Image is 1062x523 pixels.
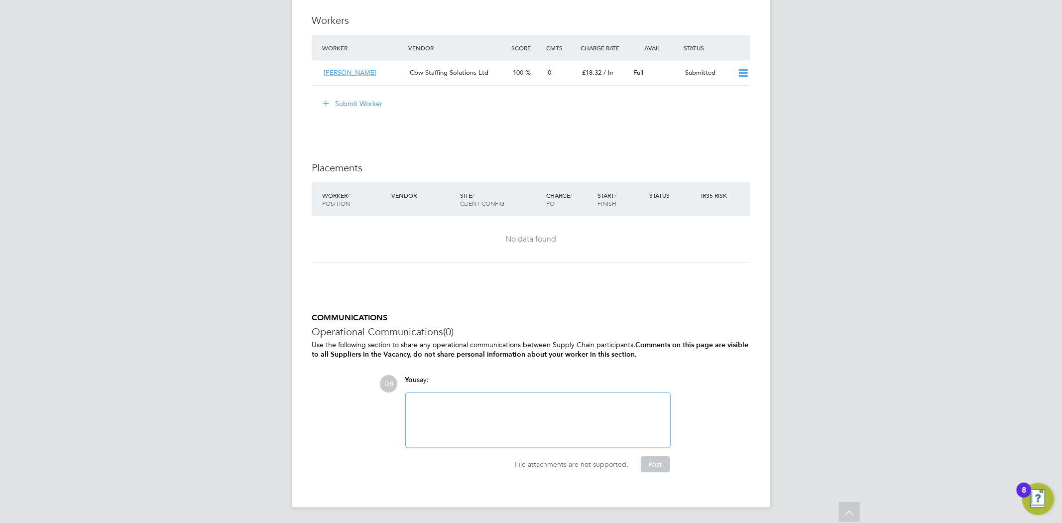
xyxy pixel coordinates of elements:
button: Post [641,456,670,472]
b: Comments on this page are visible to all Suppliers in the Vacancy, do not share personal informat... [312,341,749,359]
div: Site [458,186,544,212]
div: Worker [320,186,389,212]
span: DB [380,375,398,392]
div: Avail [630,39,682,57]
div: Worker [320,39,406,57]
div: Start [595,186,647,212]
div: IR35 Risk [699,186,733,204]
button: Submit Worker [316,96,391,112]
span: [PERSON_NAME] [324,68,377,77]
div: Status [647,186,699,204]
div: Vendor [406,39,509,57]
div: say: [405,375,671,392]
div: Cmts [544,39,578,57]
div: Charge Rate [578,39,630,57]
span: / hr [603,68,614,77]
h3: Workers [312,14,750,27]
span: You [405,376,417,384]
div: Charge [544,186,595,212]
div: Vendor [389,186,458,204]
span: 100 [513,68,524,77]
span: File attachments are not supported. [515,460,629,469]
span: / Finish [597,191,616,207]
span: 0 [548,68,551,77]
div: Submitted [681,65,733,81]
span: (0) [444,325,454,338]
div: Status [681,39,750,57]
button: Open Resource Center, 8 new notifications [1022,483,1054,515]
h3: Operational Communications [312,325,750,338]
div: No data found [322,234,740,245]
span: Cbw Staffing Solutions Ltd [410,68,488,77]
span: Full [634,68,644,77]
h3: Placements [312,161,750,174]
span: / Position [323,191,351,207]
h5: COMMUNICATIONS [312,313,750,323]
p: Use the following section to share any operational communications between Supply Chain participants. [312,340,750,359]
div: Score [509,39,544,57]
span: / Client Config [460,191,504,207]
span: / PO [546,191,572,207]
span: £18.32 [582,68,601,77]
div: 8 [1022,490,1026,503]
